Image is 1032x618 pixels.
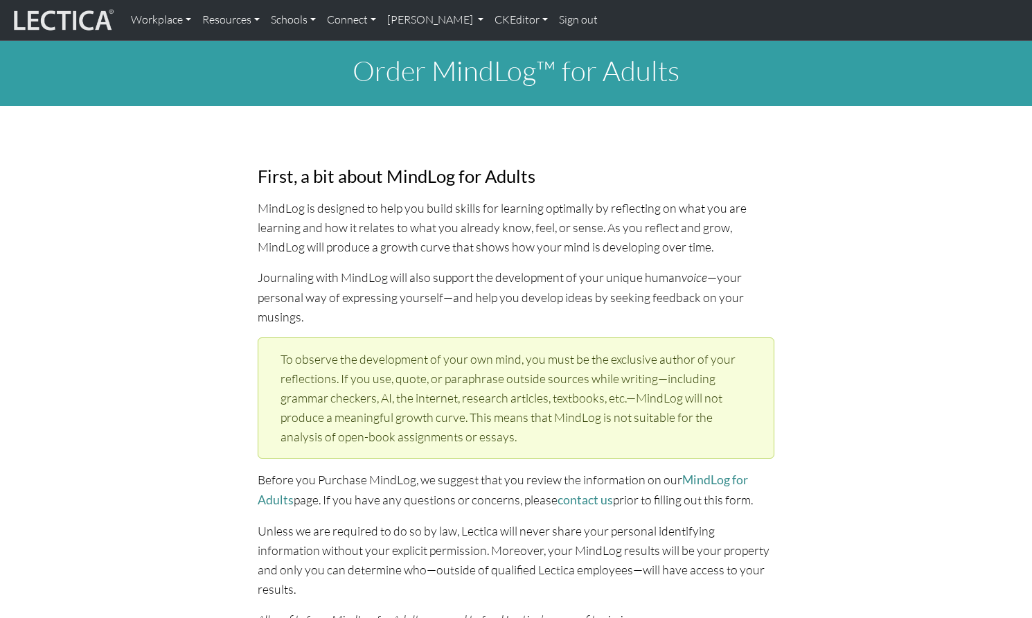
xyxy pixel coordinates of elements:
[258,470,774,510] p: Before you Purchase MindLog, we suggest that you review the information on our page. If you have ...
[321,6,382,35] a: Connect
[197,6,265,35] a: Resources
[382,6,489,35] a: [PERSON_NAME]
[258,267,774,326] p: Journaling with MindLog will also support the development of your unique human —your personal way...
[258,166,774,187] h3: First, a bit about MindLog for Adults
[553,6,603,35] a: Sign out
[258,521,774,599] p: Unless we are required to do so by law, Lectica will never share your personal identifying inform...
[125,6,197,35] a: Workplace
[682,270,707,285] em: voice
[489,6,553,35] a: CKEditor
[558,493,613,507] a: contact us
[258,473,748,507] a: MindLog for Adults
[258,198,774,256] p: MindLog is designed to help you build skills for learning optimally by reflecting on what you are...
[10,7,114,33] img: lecticalive
[265,6,321,35] a: Schools
[258,337,774,459] div: To observe the development of your own mind, you must be the exclusive author of your reflections...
